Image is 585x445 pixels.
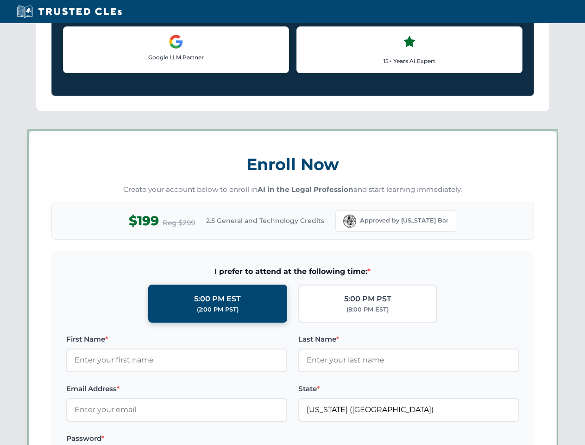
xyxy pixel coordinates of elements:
label: State [298,383,519,394]
div: (2:00 PM PST) [197,305,239,314]
div: 5:00 PM PST [344,293,391,305]
input: Enter your email [66,398,287,421]
p: 15+ Years AI Expert [304,57,515,65]
span: 2.5 General and Technology Credits [206,216,324,226]
img: Florida Bar [343,215,356,228]
input: Enter your last name [298,349,519,372]
span: I prefer to attend at the following time: [66,266,519,278]
label: Last Name [298,334,519,345]
span: Approved by [US_STATE] Bar [360,216,448,225]
label: Email Address [66,383,287,394]
p: Create your account below to enroll in and start learning immediately. [51,184,534,195]
p: Google LLM Partner [71,53,281,62]
img: Google [169,34,183,49]
div: 5:00 PM EST [194,293,241,305]
strong: AI in the Legal Profession [258,185,353,194]
h3: Enroll Now [51,150,534,179]
label: Password [66,433,287,444]
input: Florida (FL) [298,398,519,421]
div: (8:00 PM EST) [346,305,389,314]
label: First Name [66,334,287,345]
input: Enter your first name [66,349,287,372]
span: Reg $299 [163,217,195,229]
span: $199 [129,210,159,231]
img: Trusted CLEs [14,5,125,19]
